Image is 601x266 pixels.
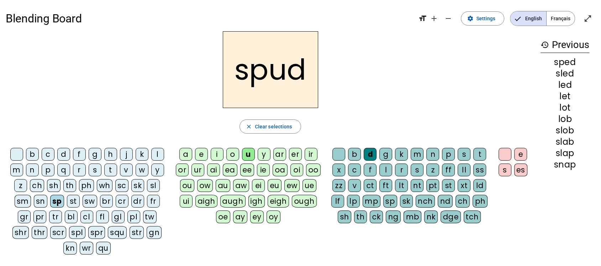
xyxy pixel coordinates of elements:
[541,92,590,101] div: let
[250,211,264,223] div: ey
[15,195,31,208] div: sm
[233,179,249,192] div: aw
[143,211,157,223] div: tw
[333,179,345,192] div: zz
[195,195,218,208] div: aigh
[120,148,133,161] div: j
[42,148,54,161] div: c
[268,179,282,192] div: eu
[416,195,435,208] div: nch
[50,226,67,239] div: scr
[147,226,162,239] div: gn
[97,179,113,192] div: wh
[467,15,474,22] mat-icon: settings
[514,164,528,176] div: es
[458,179,471,192] div: xt
[216,179,230,192] div: au
[395,164,408,176] div: r
[267,211,281,223] div: oy
[197,179,213,192] div: ow
[380,179,392,192] div: ft
[400,195,413,208] div: sk
[370,211,383,223] div: ck
[127,211,140,223] div: pl
[348,164,361,176] div: c
[458,164,471,176] div: ll
[67,195,80,208] div: st
[33,211,46,223] div: pr
[73,164,86,176] div: r
[383,195,397,208] div: sp
[258,148,271,161] div: y
[427,148,439,161] div: n
[541,126,590,135] div: slob
[474,164,486,176] div: ss
[395,179,408,192] div: lt
[131,179,144,192] div: sk
[65,211,78,223] div: bl
[541,115,590,123] div: lob
[211,148,224,161] div: i
[380,148,392,161] div: g
[6,7,413,30] h1: Blending Board
[257,164,270,176] div: ie
[240,164,254,176] div: ee
[411,179,424,192] div: nt
[541,37,590,53] h3: Previous
[136,164,148,176] div: w
[63,242,77,255] div: kn
[104,164,117,176] div: t
[338,211,351,223] div: sh
[364,179,377,192] div: ct
[112,211,125,223] div: gl
[34,195,47,208] div: sn
[474,148,486,161] div: t
[541,58,590,66] div: sped
[96,242,111,255] div: qu
[220,195,246,208] div: augh
[242,148,255,161] div: u
[223,164,237,176] div: ea
[63,179,76,192] div: th
[347,195,360,208] div: lp
[130,226,144,239] div: str
[42,164,54,176] div: p
[89,164,101,176] div: s
[444,14,453,23] mat-icon: remove
[223,31,318,108] h2: spud
[418,14,427,23] mat-icon: format_size
[456,195,470,208] div: ch
[427,164,439,176] div: z
[207,164,220,176] div: ai
[305,148,318,161] div: ir
[541,103,590,112] div: lot
[442,148,455,161] div: p
[80,242,93,255] div: wr
[89,148,101,161] div: g
[268,195,289,208] div: eigh
[73,148,86,161] div: f
[180,195,193,208] div: ui
[195,148,208,161] div: e
[246,123,252,130] mat-icon: close
[473,195,488,208] div: ph
[273,148,286,161] div: ar
[441,11,455,26] button: Decrease font size
[216,211,230,223] div: oe
[131,195,144,208] div: dr
[386,211,401,223] div: ng
[438,195,453,208] div: nd
[541,81,590,89] div: led
[233,211,247,223] div: ay
[442,164,455,176] div: ff
[474,179,486,192] div: ld
[50,195,64,208] div: sp
[441,211,461,223] div: dge
[273,164,288,176] div: oa
[541,138,590,146] div: slab
[510,11,575,26] mat-button-toggle-group: Language selection
[404,211,422,223] div: mb
[69,226,85,239] div: spl
[363,195,381,208] div: mp
[252,179,265,192] div: ei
